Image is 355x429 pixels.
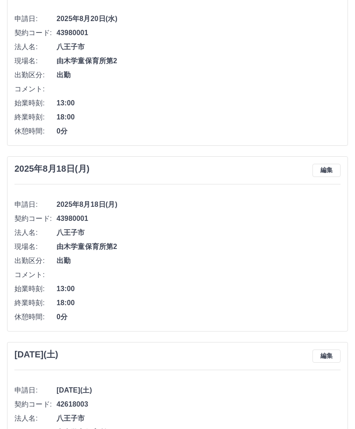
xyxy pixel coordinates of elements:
span: [DATE](土) [57,386,341,396]
span: 申請日: [14,386,57,396]
span: 出勤 [57,256,341,267]
span: 0分 [57,312,341,323]
span: 申請日: [14,200,57,210]
span: 43980001 [57,28,341,39]
span: 休憩時間: [14,126,57,137]
span: 契約コード: [14,214,57,224]
span: 由木学童保育所第2 [57,242,341,252]
span: 法人名: [14,414,57,424]
span: 申請日: [14,14,57,25]
button: 編集 [312,164,341,177]
span: 由木学童保育所第2 [57,56,341,67]
span: 契約コード: [14,28,57,39]
span: 法人名: [14,228,57,238]
span: 現場名: [14,242,57,252]
span: 2025年8月18日(月) [57,200,341,210]
span: 始業時刻: [14,284,57,295]
span: コメント: [14,270,57,281]
span: 42618003 [57,400,341,410]
span: 13:00 [57,98,341,109]
h3: [DATE](土) [14,350,58,360]
span: 出勤 [57,70,341,81]
span: 出勤区分: [14,256,57,267]
span: 八王子市 [57,414,341,424]
span: 出勤区分: [14,70,57,81]
span: 2025年8月20日(水) [57,14,341,25]
span: 43980001 [57,214,341,224]
span: 法人名: [14,42,57,53]
span: 18:00 [57,112,341,123]
span: 18:00 [57,298,341,309]
span: 始業時刻: [14,98,57,109]
span: 終業時刻: [14,298,57,309]
h3: 2025年8月18日(月) [14,164,89,174]
span: 八王子市 [57,228,341,238]
span: 13:00 [57,284,341,295]
span: コメント: [14,84,57,95]
span: 終業時刻: [14,112,57,123]
span: 現場名: [14,56,57,67]
button: 編集 [312,350,341,363]
span: 0分 [57,126,341,137]
span: 八王子市 [57,42,341,53]
span: 休憩時間: [14,312,57,323]
span: 契約コード: [14,400,57,410]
